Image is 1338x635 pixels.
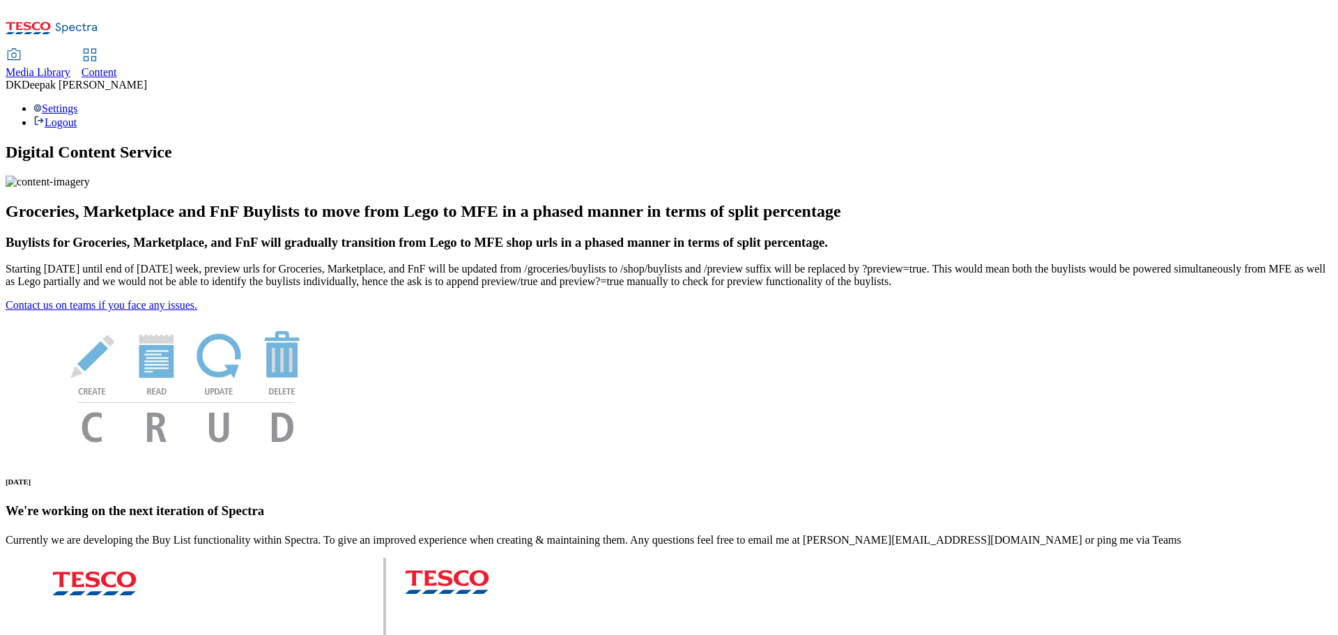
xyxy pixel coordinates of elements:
p: Currently we are developing the Buy List functionality within Spectra. To give an improved experi... [6,534,1332,546]
h1: Digital Content Service [6,143,1332,162]
span: Media Library [6,66,70,78]
a: Content [82,49,117,79]
a: Settings [33,102,78,114]
a: Contact us on teams if you face any issues. [6,299,197,311]
a: Logout [33,116,77,128]
h3: We're working on the next iteration of Spectra [6,503,1332,519]
h2: Groceries, Marketplace and FnF Buylists to move from Lego to MFE in a phased manner in terms of s... [6,202,1332,221]
img: content-imagery [6,176,90,188]
a: Media Library [6,49,70,79]
span: Deepak [PERSON_NAME] [22,79,147,91]
span: DK [6,79,22,91]
h3: Buylists for Groceries, Marketplace, and FnF will gradually transition from Lego to MFE shop urls... [6,235,1332,250]
h6: [DATE] [6,477,1332,486]
p: Starting [DATE] until end of [DATE] week, preview urls for Groceries, Marketplace, and FnF will b... [6,263,1332,288]
span: Content [82,66,117,78]
img: News Image [6,312,368,457]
